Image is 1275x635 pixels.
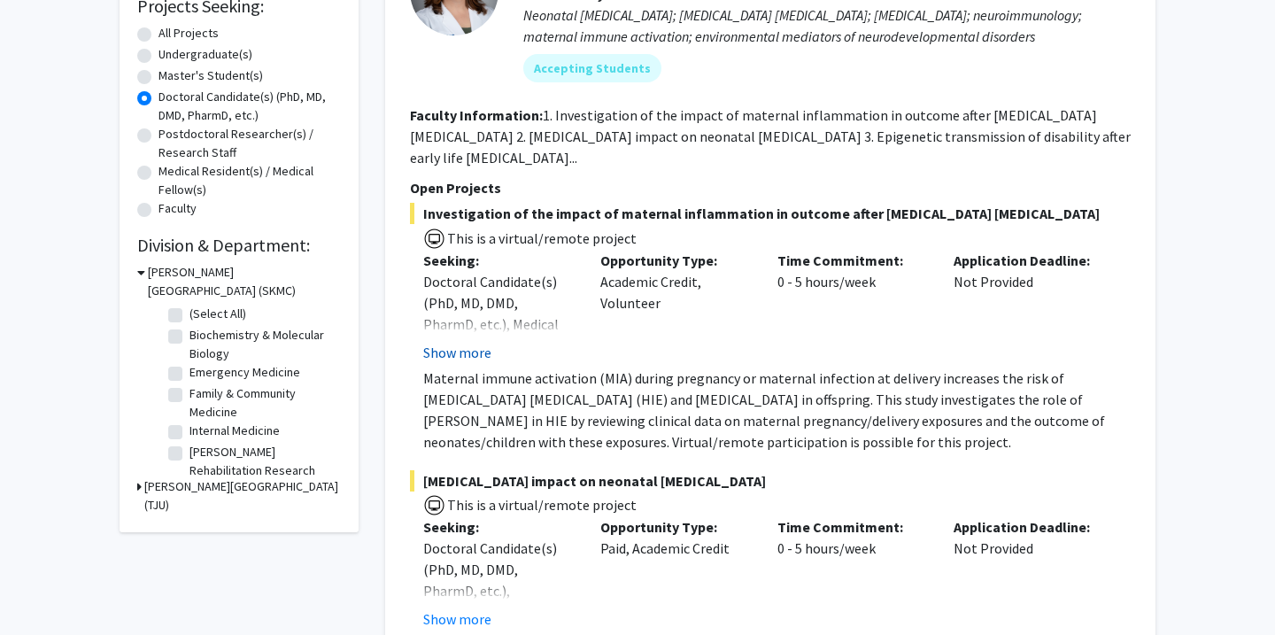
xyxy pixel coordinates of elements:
label: [PERSON_NAME] Rehabilitation Research Institute [189,443,336,499]
b: Faculty Information: [410,106,543,124]
label: Undergraduate(s) [158,45,252,64]
button: Show more [423,342,491,363]
div: 0 - 5 hours/week [764,516,941,630]
span: [MEDICAL_DATA] impact on neonatal [MEDICAL_DATA] [410,470,1131,492]
p: Application Deadline: [954,516,1104,538]
span: Investigation of the impact of maternal inflammation in outcome after [MEDICAL_DATA] [MEDICAL_DATA] [410,203,1131,224]
p: Maternal immune activation (MIA) during pregnancy or maternal infection at delivery increases the... [423,368,1131,453]
p: Time Commitment: [777,516,928,538]
h3: [PERSON_NAME][GEOGRAPHIC_DATA] (TJU) [144,477,341,515]
p: Seeking: [423,516,574,538]
button: Show more [423,608,491,630]
label: Emergency Medicine [189,363,300,382]
div: Doctoral Candidate(s) (PhD, MD, DMD, PharmD, etc.), Medical Resident(s) / Medical Fellow(s) [423,271,574,377]
div: Paid, Academic Credit [587,516,764,630]
div: Neonatal [MEDICAL_DATA]; [MEDICAL_DATA] [MEDICAL_DATA]; [MEDICAL_DATA]; neuroimmunology; maternal... [523,4,1131,47]
label: Medical Resident(s) / Medical Fellow(s) [158,162,341,199]
label: Faculty [158,199,197,218]
div: Not Provided [940,516,1117,630]
label: Biochemistry & Molecular Biology [189,326,336,363]
label: Postdoctoral Researcher(s) / Research Staff [158,125,341,162]
div: Not Provided [940,250,1117,363]
mat-chip: Accepting Students [523,54,661,82]
p: Open Projects [410,177,1131,198]
label: All Projects [158,24,219,43]
label: (Select All) [189,305,246,323]
label: Master's Student(s) [158,66,263,85]
div: 0 - 5 hours/week [764,250,941,363]
p: Opportunity Type: [600,250,751,271]
p: Time Commitment: [777,250,928,271]
h3: [PERSON_NAME][GEOGRAPHIC_DATA] (SKMC) [148,263,341,300]
h2: Division & Department: [137,235,341,256]
label: Family & Community Medicine [189,384,336,422]
div: Academic Credit, Volunteer [587,250,764,363]
span: This is a virtual/remote project [445,496,637,514]
p: Application Deadline: [954,250,1104,271]
span: This is a virtual/remote project [445,229,637,247]
p: Seeking: [423,250,574,271]
p: Opportunity Type: [600,516,751,538]
iframe: Chat [13,555,75,622]
label: Doctoral Candidate(s) (PhD, MD, DMD, PharmD, etc.) [158,88,341,125]
fg-read-more: 1. Investigation of the impact of maternal inflammation in outcome after [MEDICAL_DATA] [MEDICAL_... [410,106,1131,166]
label: Internal Medicine [189,422,280,440]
